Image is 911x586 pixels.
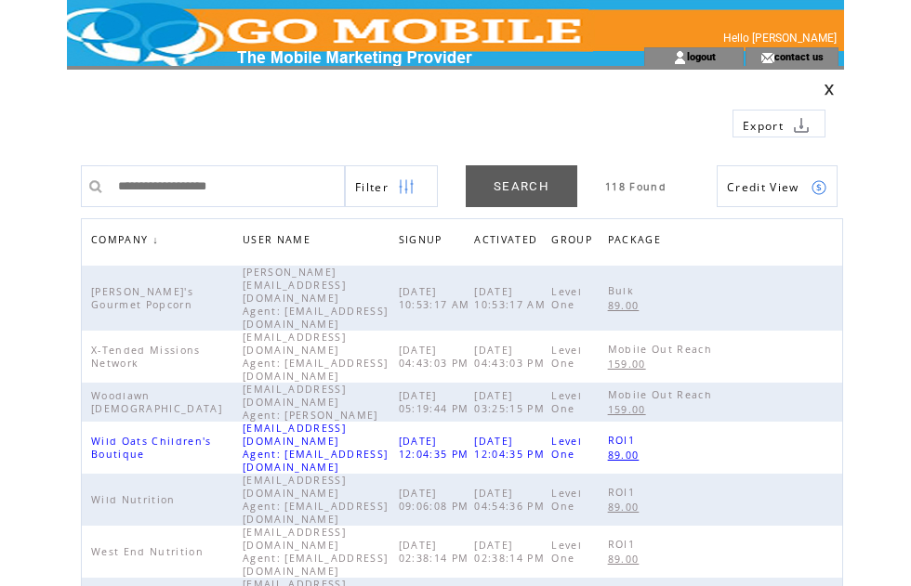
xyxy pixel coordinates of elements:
[398,166,415,208] img: filters.png
[608,501,644,514] span: 89.00
[474,344,549,370] span: [DATE] 04:43:03 PM
[608,499,649,514] a: 89.00
[474,389,549,415] span: [DATE] 03:25:15 PM
[91,435,212,461] span: Wild Oats Children's Boutique
[474,285,550,311] span: [DATE] 10:53:17 AM
[727,179,799,195] span: Show Credits View
[91,344,201,370] span: X-Tended Missions Network
[608,356,655,371] a: 159.00
[345,165,438,207] a: Filter
[608,538,640,551] span: ROI1
[608,284,639,297] span: Bulk
[474,435,549,461] span: [DATE] 12:04:35 PM
[608,449,644,462] span: 89.00
[243,526,388,578] span: [EMAIL_ADDRESS][DOMAIN_NAME] Agent: [EMAIL_ADDRESS][DOMAIN_NAME]
[605,180,667,193] span: 118 Found
[551,228,597,255] span: GROUP
[355,179,389,195] span: Show filters
[466,165,577,207] a: SEARCH
[608,228,666,255] span: PACKAGE
[243,228,315,255] span: USER NAME
[551,285,582,311] span: Level One
[399,228,447,255] span: SIGNUP
[91,228,152,255] span: COMPANY
[608,299,644,312] span: 89.00
[608,403,651,416] span: 159.00
[243,383,383,422] span: [EMAIL_ADDRESS][DOMAIN_NAME] Agent: [PERSON_NAME]
[608,551,649,566] a: 89.00
[608,388,717,401] span: Mobile Out Reach
[91,493,180,506] span: Wild Nutrition
[243,331,388,383] span: [EMAIL_ADDRESS][DOMAIN_NAME] Agent: [EMAIL_ADDRESS][DOMAIN_NAME]
[608,343,717,356] span: Mobile Out Reach
[608,486,640,499] span: ROI1
[608,447,649,462] a: 89.00
[243,474,388,526] span: [EMAIL_ADDRESS][DOMAIN_NAME] Agent: [EMAIL_ADDRESS][DOMAIN_NAME]
[608,553,644,566] span: 89.00
[717,165,838,207] a: Credit View
[91,545,208,558] span: West End Nutrition
[733,110,825,137] a: Export
[760,50,774,65] img: contact_us_icon.gif
[673,50,687,65] img: account_icon.gif
[774,50,824,62] a: contact us
[399,344,474,370] span: [DATE] 04:43:03 PM
[723,32,837,45] span: Hello [PERSON_NAME]
[474,228,547,255] a: ACTIVATED
[474,487,549,513] span: [DATE] 04:54:36 PM
[399,539,474,565] span: [DATE] 02:38:14 PM
[743,118,784,134] span: Export to csv file
[399,487,474,513] span: [DATE] 09:06:08 PM
[608,358,651,371] span: 159.00
[243,266,388,331] span: [PERSON_NAME][EMAIL_ADDRESS][DOMAIN_NAME] Agent: [EMAIL_ADDRESS][DOMAIN_NAME]
[551,389,582,415] span: Level One
[551,228,601,255] a: GROUP
[551,487,582,513] span: Level One
[399,389,474,415] span: [DATE] 05:19:44 PM
[474,228,542,255] span: ACTIVATED
[608,228,670,255] a: PACKAGE
[399,285,475,311] span: [DATE] 10:53:17 AM
[399,435,474,461] span: [DATE] 12:04:35 PM
[811,179,827,196] img: credits.png
[551,344,582,370] span: Level One
[551,539,582,565] span: Level One
[243,422,388,474] span: [EMAIL_ADDRESS][DOMAIN_NAME] Agent: [EMAIL_ADDRESS][DOMAIN_NAME]
[551,435,582,461] span: Level One
[474,539,549,565] span: [DATE] 02:38:14 PM
[608,434,640,447] span: ROI1
[399,233,447,244] a: SIGNUP
[608,401,655,417] a: 159.00
[91,234,159,245] a: COMPANY↓
[243,233,315,244] a: USER NAME
[91,285,197,311] span: [PERSON_NAME]'s Gourmet Popcorn
[91,389,227,415] span: Woodlawn [DEMOGRAPHIC_DATA]
[687,50,716,62] a: logout
[793,117,810,134] img: download.png
[608,297,649,313] a: 89.00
